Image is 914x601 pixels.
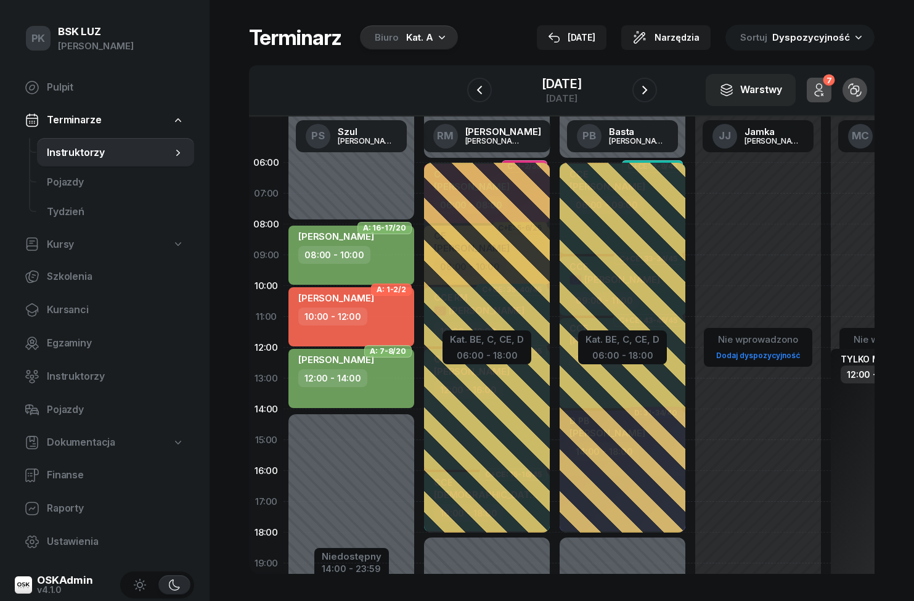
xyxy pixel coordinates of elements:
[338,137,397,145] div: [PERSON_NAME]
[37,575,93,586] div: OSKAdmin
[322,549,382,576] button: Niedostępny14:00 - 23:59
[47,302,184,318] span: Kursanci
[437,131,454,141] span: RM
[249,147,284,178] div: 06:00
[740,30,770,46] span: Sortuj
[841,366,912,383] div: 12:00 - 20:00
[31,33,46,44] span: PK
[47,335,184,351] span: Egzaminy
[58,38,134,54] div: [PERSON_NAME]
[47,467,184,483] span: Finanse
[15,576,32,594] img: logo-xs@2x.png
[47,369,184,385] span: Instruktorzy
[772,31,850,43] span: Dyspozycyjność
[15,395,194,425] a: Pojazdy
[621,25,711,50] button: Narzędzia
[298,231,374,242] span: [PERSON_NAME]
[47,204,184,220] span: Tydzień
[249,209,284,240] div: 08:00
[322,561,382,574] div: 14:00 - 23:59
[249,27,341,49] h1: Terminarz
[15,231,194,259] a: Kursy
[465,137,524,145] div: [PERSON_NAME]
[423,120,551,152] a: RM[PERSON_NAME][PERSON_NAME]
[296,120,407,152] a: PSSzul[PERSON_NAME]
[298,354,374,366] span: [PERSON_NAME]
[807,78,831,102] button: 7
[15,106,194,134] a: Terminarze
[249,271,284,301] div: 10:00
[249,363,284,394] div: 13:00
[249,332,284,363] div: 12:00
[37,138,194,168] a: Instruktorzy
[450,332,524,361] button: Kat. BE, C, CE, D06:00 - 18:00
[15,460,194,490] a: Finanse
[377,288,406,291] span: A: 1-2/2
[548,30,595,45] div: [DATE]
[586,332,659,348] div: Kat. BE, C, CE, D
[542,78,581,90] div: [DATE]
[47,112,101,128] span: Terminarze
[465,127,541,136] div: [PERSON_NAME]
[586,332,659,361] button: Kat. BE, C, CE, D06:00 - 18:00
[249,456,284,486] div: 16:00
[745,137,804,145] div: [PERSON_NAME]
[15,428,194,457] a: Dokumentacja
[322,552,382,561] div: Niedostępny
[450,348,524,361] div: 06:00 - 18:00
[450,332,524,348] div: Kat. BE, C, CE, D
[58,27,134,37] div: BSK LUZ
[15,295,194,325] a: Kursanci
[655,30,700,45] span: Narzędzia
[47,269,184,285] span: Szkolenia
[719,131,731,141] span: JJ
[249,425,284,456] div: 15:00
[719,82,782,98] div: Warstwy
[249,517,284,548] div: 18:00
[47,534,184,550] span: Ustawienia
[15,362,194,391] a: Instruktorzy
[363,227,406,229] span: A: 16-17/20
[823,75,834,86] div: 7
[586,348,659,361] div: 06:00 - 18:00
[338,127,397,136] div: Szul
[537,25,606,50] button: [DATE]
[725,25,875,51] button: Sortuj Dyspozycyjność
[47,435,115,451] span: Dokumentacja
[249,240,284,271] div: 09:00
[15,527,194,557] a: Ustawienia
[47,501,184,517] span: Raporty
[745,127,804,136] div: Jamka
[47,174,184,190] span: Pojazdy
[375,30,399,45] div: Biuro
[542,94,581,103] div: [DATE]
[47,80,184,96] span: Pulpit
[582,131,596,141] span: PB
[609,127,668,136] div: Basta
[370,350,406,353] span: A: 7-8/20
[567,120,678,152] a: PBBasta[PERSON_NAME]
[249,486,284,517] div: 17:00
[406,30,433,45] div: Kat. A
[609,137,668,145] div: [PERSON_NAME]
[47,402,184,418] span: Pojazdy
[47,145,172,161] span: Instruktorzy
[249,548,284,579] div: 19:00
[298,246,370,264] div: 08:00 - 10:00
[37,168,194,197] a: Pojazdy
[298,308,367,325] div: 10:00 - 12:00
[356,25,458,50] button: BiuroKat. A
[298,369,367,387] div: 12:00 - 14:00
[15,262,194,292] a: Szkolenia
[711,332,805,348] div: Nie wprowadzono
[15,329,194,358] a: Egzaminy
[298,292,374,304] span: [PERSON_NAME]
[37,197,194,227] a: Tydzień
[249,301,284,332] div: 11:00
[47,237,74,253] span: Kursy
[311,131,325,141] span: PS
[706,74,796,106] button: Warstwy
[711,348,805,362] a: Dodaj dyspozycyjność
[15,73,194,102] a: Pulpit
[852,131,870,141] span: MC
